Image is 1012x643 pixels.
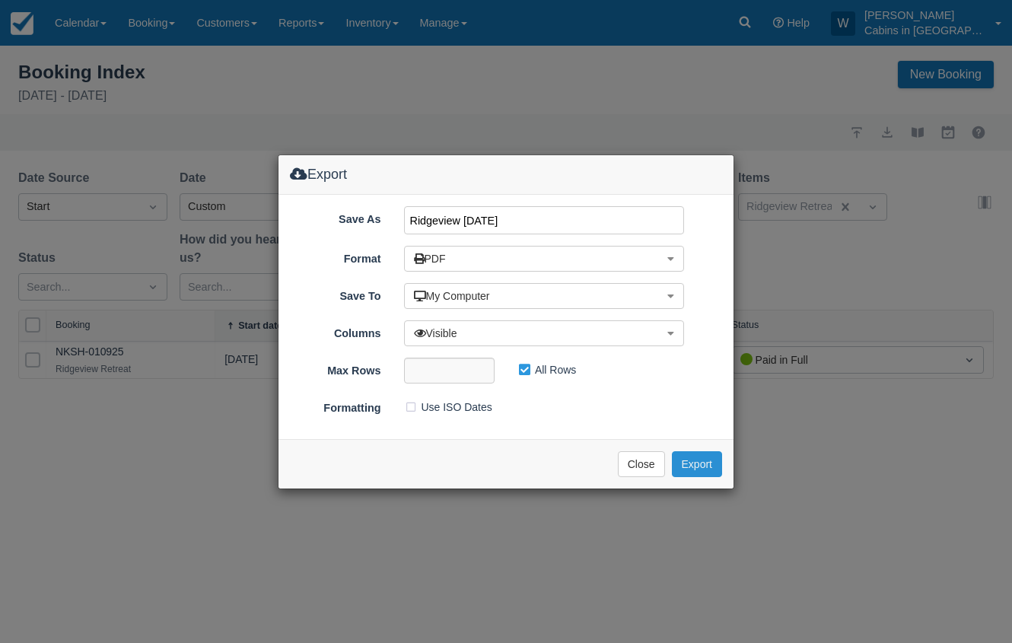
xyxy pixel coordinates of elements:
label: Format [278,246,393,267]
label: Formatting [278,395,393,416]
span: Use ISO Dates [404,400,502,412]
span: Visible [414,327,457,339]
span: All Rows [517,363,586,375]
button: My Computer [404,283,685,309]
label: Use ISO Dates [404,396,502,419]
label: All Rows [517,358,586,381]
h4: Export [290,167,722,183]
label: Save To [278,283,393,304]
label: Save As [278,206,393,228]
button: Visible [404,320,685,346]
button: PDF [404,246,685,272]
input: Booking Index [404,206,685,234]
span: My Computer [414,290,490,302]
button: Close [618,451,665,477]
span: PDF [414,253,446,265]
button: Export [672,451,722,477]
label: Max Rows [278,358,393,379]
label: Columns [278,320,393,342]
